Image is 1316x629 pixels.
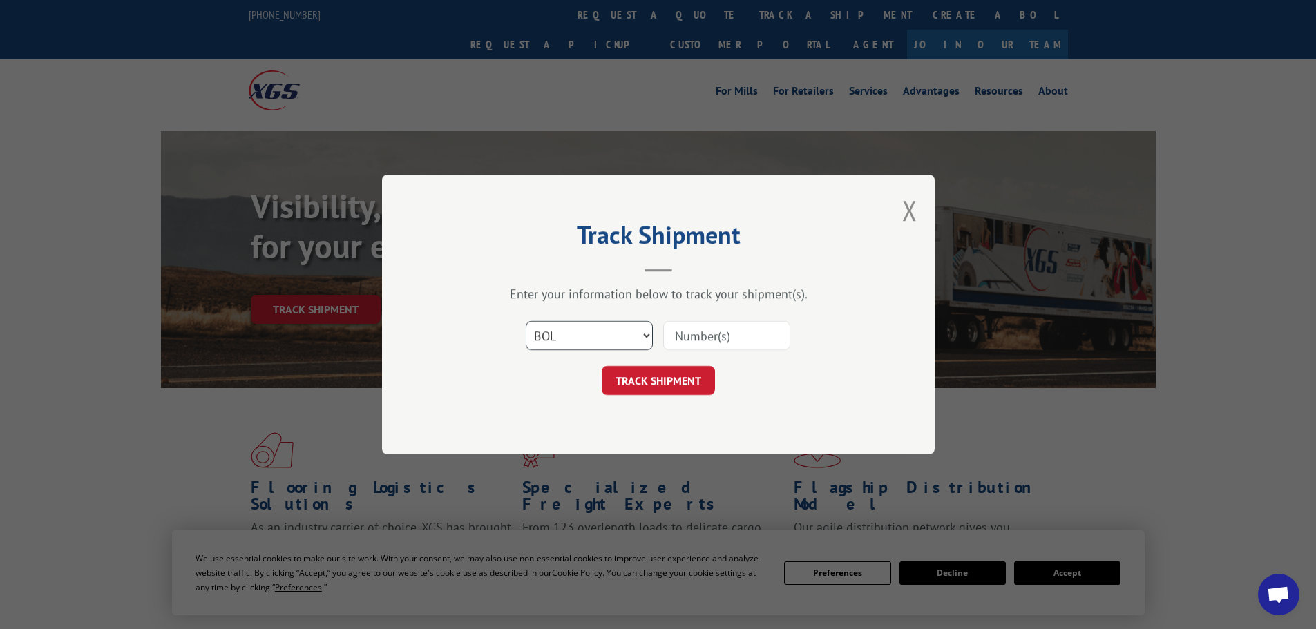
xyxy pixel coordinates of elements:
div: Open chat [1258,574,1299,615]
input: Number(s) [663,321,790,350]
div: Enter your information below to track your shipment(s). [451,286,866,302]
button: Close modal [902,192,917,229]
h2: Track Shipment [451,225,866,251]
button: TRACK SHIPMENT [602,366,715,395]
